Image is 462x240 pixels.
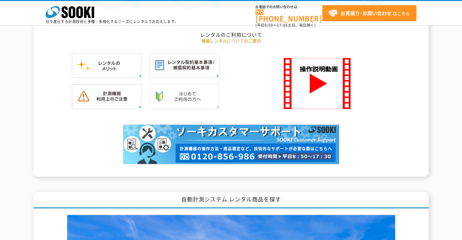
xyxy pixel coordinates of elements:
span: 17:30 [277,22,288,28]
span: 8:50 [265,22,273,28]
img: はじめてご利用の方へ [149,84,220,109]
img: SOOKI 操作説明動画 [284,58,351,109]
a: お見積り･お問い合わせはこちら [322,5,416,21]
span: はこちら [328,9,410,18]
strong: お見積り･お問い合わせ [341,9,392,17]
p: 機器レンタルについてのご案内 [53,38,409,44]
h1: 自動計測システム レンタル商品を探す [34,192,429,208]
span: お電話でのお問い合わせは [255,5,322,9]
a: レンタルのメリット [72,72,142,77]
a: [PHONE_NUMBER] [255,9,322,22]
img: レンタルのメリット [72,53,142,78]
h2: レンタルのご利用について [53,32,409,38]
img: カスタマーサポート [123,124,340,164]
span: (平日 ～ 土日、祝日除く) [255,22,316,28]
p: 日々進化する計測技術と多種・多様化するニーズにレンタルでお応えします。 [46,20,179,23]
img: 計測機器ご利用上のご注意 [72,84,142,109]
a: はじめてご利用の方へ [149,103,220,108]
img: レンタル契約基本事項／補償契約基本事項 [149,53,220,78]
a: 計測機器ご利用上のご注意 [72,103,142,108]
a: レンタル契約基本事項／補償契約基本事項 [149,72,220,77]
